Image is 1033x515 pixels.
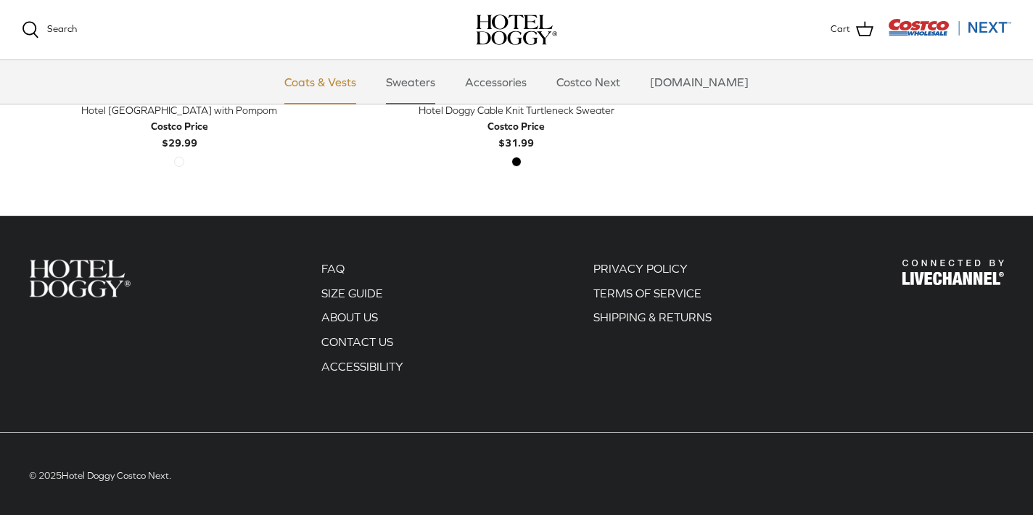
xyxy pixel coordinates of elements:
a: Accessories [452,60,540,104]
span: Search [47,23,77,34]
div: Hotel [GEOGRAPHIC_DATA] with Pompom [22,102,337,118]
a: Hotel Doggy Cable Knit Turtleneck Sweater Costco Price$31.99 [359,102,675,151]
a: Cart [831,20,873,39]
img: hoteldoggycom [476,15,557,45]
a: SHIPPING & RETURNS [593,310,712,324]
a: FAQ [321,262,345,275]
a: Hotel [GEOGRAPHIC_DATA] with Pompom Costco Price$29.99 [22,102,337,151]
a: Search [22,21,77,38]
div: Costco Price [151,118,208,134]
a: Sweaters [373,60,448,104]
a: TERMS OF SERVICE [593,287,701,300]
b: $29.99 [151,118,208,148]
span: Cart [831,22,850,37]
b: $31.99 [487,118,545,148]
img: Costco Next [888,18,1011,36]
a: hoteldoggy.com hoteldoggycom [476,15,557,45]
a: SIZE GUIDE [321,287,383,300]
a: ACCESSIBILITY [321,360,403,373]
div: Secondary navigation [307,260,418,382]
div: Secondary navigation [579,260,726,382]
div: Costco Price [487,118,545,134]
span: © 2025 . [29,470,171,481]
a: CONTACT US [321,335,393,348]
a: Coats & Vests [271,60,369,104]
a: ABOUT US [321,310,378,324]
img: Hotel Doggy Costco Next [902,260,1004,285]
div: Hotel Doggy Cable Knit Turtleneck Sweater [359,102,675,118]
a: [DOMAIN_NAME] [637,60,762,104]
img: Hotel Doggy Costco Next [29,260,131,297]
a: PRIVACY POLICY [593,262,688,275]
a: Hotel Doggy Costco Next [62,470,169,481]
a: Costco Next [543,60,633,104]
a: Visit Costco Next [888,28,1011,38]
